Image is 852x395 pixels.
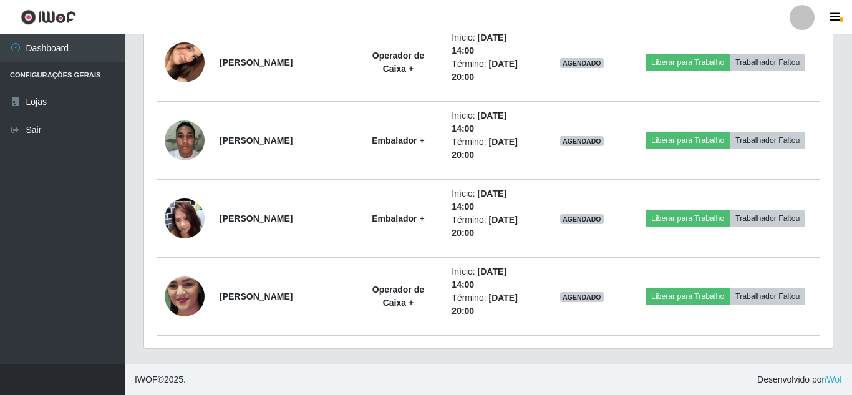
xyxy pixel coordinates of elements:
[452,109,525,135] li: Início:
[372,51,424,74] strong: Operador de Caixa +
[730,288,805,305] button: Trabalhador Faltou
[730,210,805,227] button: Trabalhador Faltou
[220,57,293,67] strong: [PERSON_NAME]
[452,213,525,240] li: Término:
[646,54,730,71] button: Liberar para Trabalho
[825,374,842,384] a: iWof
[21,9,76,25] img: CoreUI Logo
[646,132,730,149] button: Liberar para Trabalho
[165,19,205,106] img: 1753654466670.jpeg
[452,57,525,84] li: Término:
[165,114,205,167] img: 1752181822645.jpeg
[220,135,293,145] strong: [PERSON_NAME]
[757,373,842,386] span: Desenvolvido por
[646,288,730,305] button: Liberar para Trabalho
[452,187,525,213] li: Início:
[165,252,205,341] img: 1754158372592.jpeg
[452,31,525,57] li: Início:
[730,54,805,71] button: Trabalhador Faltou
[452,265,525,291] li: Início:
[560,214,604,224] span: AGENDADO
[452,291,525,318] li: Término:
[452,188,506,212] time: [DATE] 14:00
[452,110,506,134] time: [DATE] 14:00
[220,213,293,223] strong: [PERSON_NAME]
[220,291,293,301] strong: [PERSON_NAME]
[135,374,158,384] span: IWOF
[452,135,525,162] li: Término:
[452,266,506,290] time: [DATE] 14:00
[165,173,205,263] img: 1755099981522.jpeg
[560,292,604,302] span: AGENDADO
[372,135,424,145] strong: Embalador +
[646,210,730,227] button: Liberar para Trabalho
[372,285,424,308] strong: Operador de Caixa +
[560,136,604,146] span: AGENDADO
[560,58,604,68] span: AGENDADO
[135,373,186,386] span: © 2025 .
[372,213,424,223] strong: Embalador +
[730,132,805,149] button: Trabalhador Faltou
